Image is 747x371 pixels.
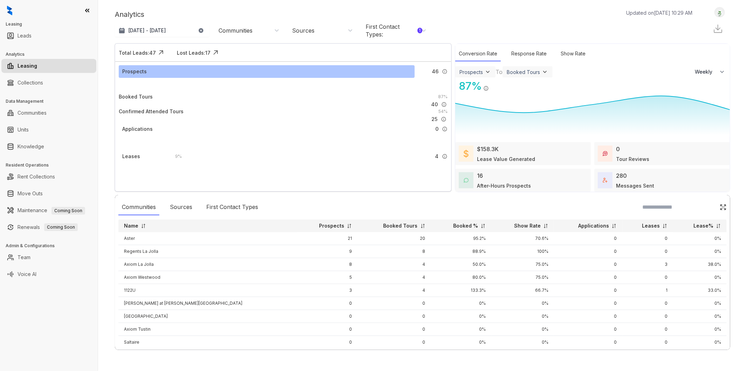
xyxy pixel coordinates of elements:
[491,245,554,258] td: 100%
[713,23,723,34] img: Download
[118,336,297,349] td: Saltaire
[673,271,727,284] td: 0%
[18,220,78,234] a: RenewalsComing Soon
[297,245,358,258] td: 9
[483,86,489,91] img: Info
[507,69,540,75] div: Booked Tours
[622,297,673,310] td: 0
[118,297,297,310] td: [PERSON_NAME] at [PERSON_NAME][GEOGRAPHIC_DATA]
[156,47,166,58] img: Click Icon
[115,9,144,20] p: Analytics
[297,271,358,284] td: 5
[383,222,418,229] p: Booked Tours
[662,223,668,229] img: sorting
[166,199,196,215] div: Sources
[441,102,447,107] img: Info
[491,232,554,245] td: 70.6%
[1,140,96,154] li: Knowledge
[18,170,55,184] a: Rent Collections
[7,6,12,15] img: logo
[292,27,314,34] div: Sources
[18,106,47,120] a: Communities
[168,153,182,160] div: 9 %
[431,258,491,271] td: 50.0%
[18,29,32,43] a: Leads
[603,151,608,156] img: TourReviews
[219,27,253,34] div: Communities
[611,223,617,229] img: sorting
[622,336,673,349] td: 0
[616,145,620,153] div: 0
[441,116,447,122] img: Info
[358,245,431,258] td: 8
[554,245,623,258] td: 0
[453,222,478,229] p: Booked %
[716,223,721,229] img: sorting
[673,336,727,349] td: 0%
[203,199,262,215] div: First Contact Types
[1,76,96,90] li: Collections
[118,271,297,284] td: Axiom Westwood
[491,284,554,297] td: 66.7%
[297,323,358,336] td: 0
[1,123,96,137] li: Units
[1,170,96,184] li: Rent Collections
[431,245,491,258] td: 88.9%
[554,232,623,245] td: 0
[18,267,36,281] a: Voice AI
[489,79,499,90] img: Click Icon
[626,9,692,16] p: Updated on [DATE] 10:29 AM
[431,284,491,297] td: 133.3%
[554,336,623,349] td: 0
[124,222,138,229] p: Name
[319,222,344,229] p: Prospects
[557,46,589,61] div: Show Rate
[491,258,554,271] td: 75.0%
[715,9,725,16] img: UserAvatar
[431,232,491,245] td: 95.2%
[508,46,550,61] div: Response Rate
[297,232,358,245] td: 21
[491,323,554,336] td: 0%
[693,222,713,229] p: Lease%
[1,250,96,264] li: Team
[442,69,448,74] img: Info
[455,78,482,94] div: 87 %
[118,258,297,271] td: Axiom La Jolla
[622,258,673,271] td: 3
[1,29,96,43] li: Leads
[673,232,727,245] td: 0%
[691,66,730,78] button: Weekly
[6,21,98,27] h3: Leasing
[491,336,554,349] td: 0%
[358,258,431,271] td: 4
[366,23,422,38] div: First Contact Types :
[616,182,654,189] div: Messages Sent
[118,310,297,323] td: [GEOGRAPHIC_DATA]
[297,336,358,349] td: 0
[477,145,499,153] div: $158.3K
[1,59,96,73] li: Leasing
[122,153,140,160] div: Leases
[435,153,438,160] span: 4
[115,24,209,37] button: [DATE] - [DATE]
[431,336,491,349] td: 0%
[442,154,448,159] img: Info
[119,93,153,101] div: Booked Tours
[118,245,297,258] td: Regents La Jolla
[673,297,727,310] td: 0%
[18,250,30,264] a: Team
[491,297,554,310] td: 0%
[358,232,431,245] td: 20
[44,223,78,231] span: Coming Soon
[432,68,438,75] span: 46
[496,68,503,76] div: To
[18,59,37,73] a: Leasing
[6,243,98,249] h3: Admin & Configurations
[6,98,98,104] h3: Data Management
[297,297,358,310] td: 0
[455,46,501,61] div: Conversion Rate
[543,223,548,229] img: sorting
[347,223,352,229] img: sorting
[477,182,531,189] div: After-Hours Prospects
